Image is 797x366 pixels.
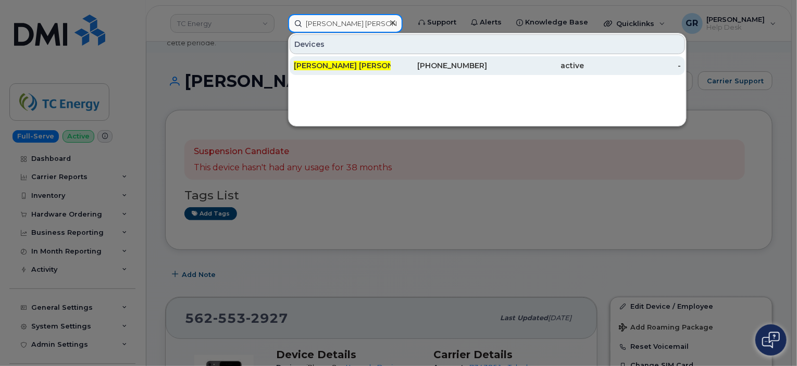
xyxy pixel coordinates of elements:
[288,14,403,33] input: Find something...
[488,60,584,71] div: active
[584,60,681,71] div: -
[290,34,685,54] div: Devices
[290,56,685,75] a: [PERSON_NAME] [PERSON_NAME][PHONE_NUMBER]active-
[294,61,422,70] span: [PERSON_NAME] [PERSON_NAME]
[762,332,780,348] img: Open chat
[391,60,488,71] div: [PHONE_NUMBER]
